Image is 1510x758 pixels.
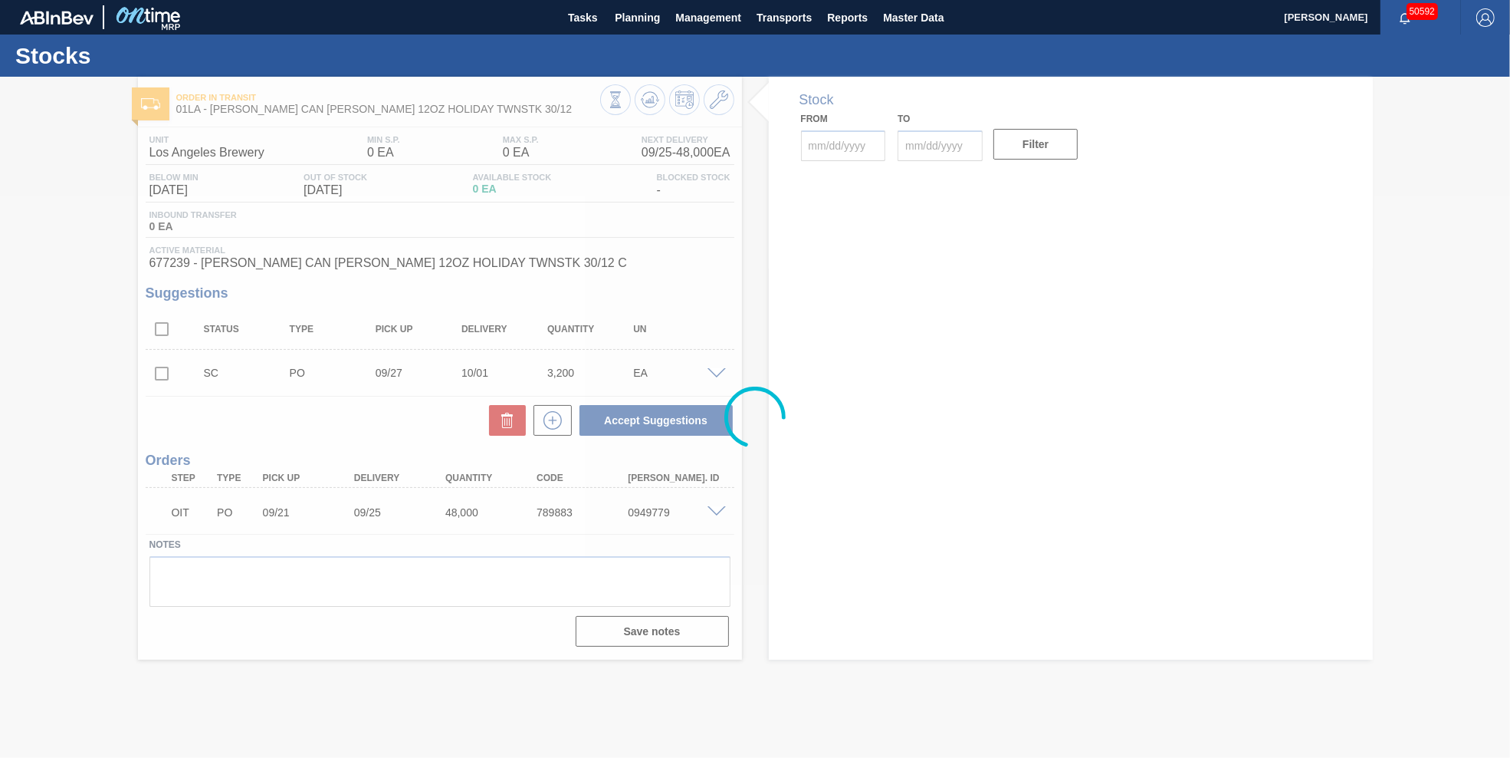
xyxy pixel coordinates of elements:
span: Transports [757,8,812,27]
img: Logout [1476,8,1495,27]
img: TNhmsLtSVTkK8tSr43FrP2fwEKptu5GPRR3wAAAABJRU5ErkJggg== [20,11,94,25]
span: Master Data [883,8,944,27]
span: 50592 [1407,3,1438,20]
span: Reports [827,8,868,27]
span: Management [675,8,741,27]
span: Tasks [566,8,599,27]
h1: Stocks [15,47,287,64]
span: Planning [615,8,660,27]
button: Notifications [1380,7,1430,28]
